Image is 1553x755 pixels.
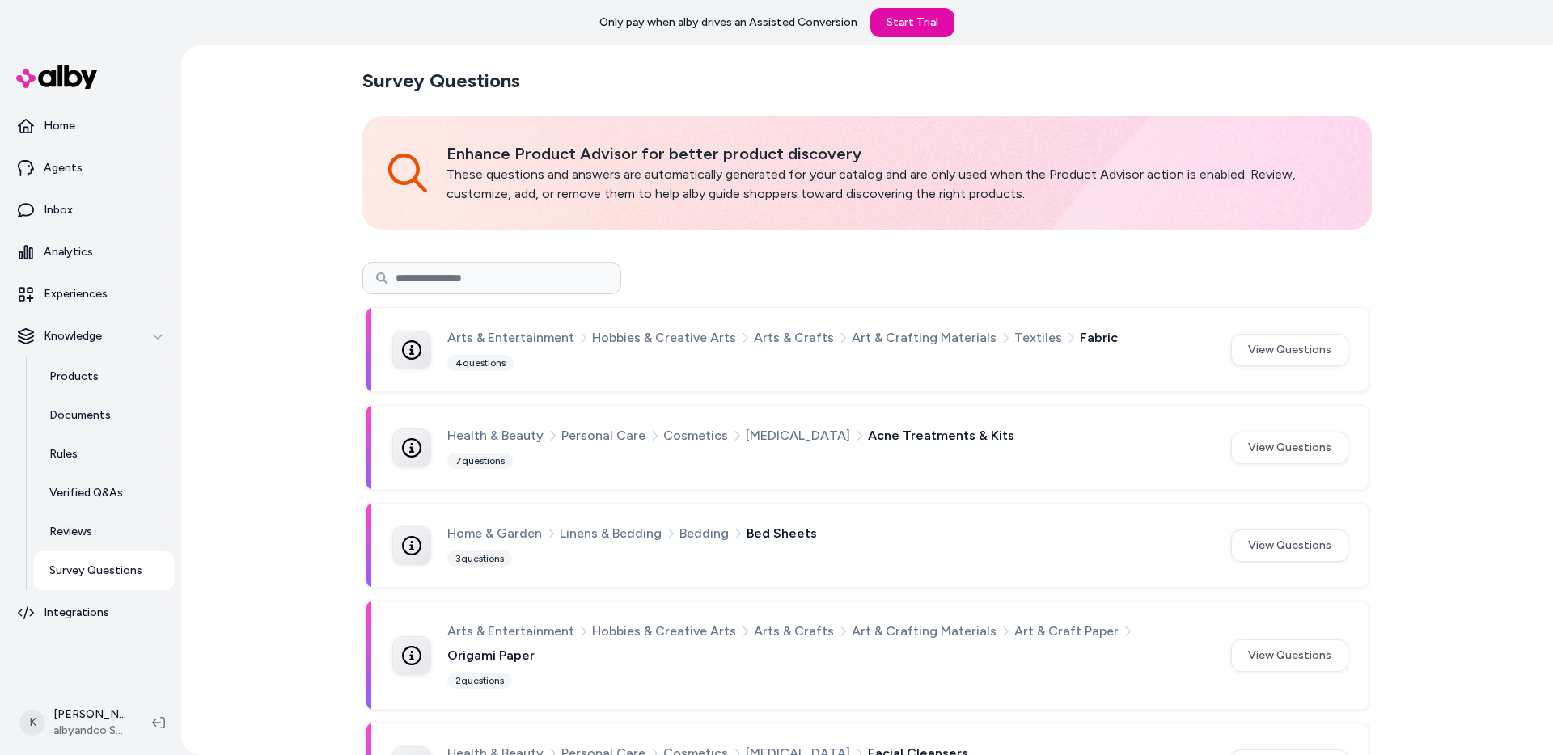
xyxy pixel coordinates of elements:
[1014,621,1119,642] span: Art & Craft Paper
[560,523,662,544] span: Linens & Bedding
[33,396,175,435] a: Documents
[16,65,97,89] img: alby Logo
[49,563,142,579] p: Survey Questions
[870,8,954,37] a: Start Trial
[447,453,513,469] div: 7 questions
[592,621,736,642] span: Hobbies & Creative Arts
[6,233,175,272] a: Analytics
[49,524,92,540] p: Reviews
[44,160,83,176] p: Agents
[1231,529,1348,562] button: View Questions
[44,328,102,344] p: Knowledge
[868,425,1014,446] span: Acne Treatments & Kits
[447,550,512,567] div: 3 questions
[6,149,175,188] a: Agents
[447,425,544,446] span: Health & Beauty
[592,327,736,348] span: Hobbies & Creative Arts
[1231,334,1348,366] button: View Questions
[746,425,850,446] span: [MEDICAL_DATA]
[33,512,175,551] a: Reviews
[1231,432,1348,464] button: View Questions
[754,621,834,642] span: Arts & Crafts
[447,645,535,666] span: Origami Paper
[10,697,139,749] button: K[PERSON_NAME]albyandco SolCon
[6,317,175,356] button: Knowledge
[561,425,645,446] span: Personal Care
[33,357,175,396] a: Products
[754,327,834,348] span: Arts & Crafts
[447,355,514,371] div: 4 questions
[6,191,175,230] a: Inbox
[679,523,729,544] span: Bedding
[747,523,817,544] span: Bed Sheets
[6,107,175,146] a: Home
[447,327,574,348] span: Arts & Entertainment
[49,446,78,462] p: Rules
[1231,639,1348,672] button: View Questions
[852,621,997,642] span: Art & Crafting Materials
[33,435,175,474] a: Rules
[44,286,108,302] p: Experiences
[446,142,1346,165] p: Enhance Product Advisor for better product discovery
[599,15,857,31] p: Only pay when alby drives an Assisted Conversion
[49,485,123,501] p: Verified Q&As
[49,369,99,385] p: Products
[446,165,1346,204] p: These questions and answers are automatically generated for your catalog and are only used when t...
[19,710,45,736] span: K
[447,621,574,642] span: Arts & Entertainment
[33,551,175,590] a: Survey Questions
[33,474,175,512] a: Verified Q&As
[44,202,73,218] p: Inbox
[447,523,542,544] span: Home & Garden
[44,605,109,621] p: Integrations
[44,118,75,134] p: Home
[447,673,512,689] div: 2 questions
[53,723,126,739] span: albyandco SolCon
[49,407,111,424] p: Documents
[362,68,520,94] h2: Survey Questions
[6,275,175,314] a: Experiences
[6,593,175,632] a: Integrations
[1080,327,1118,348] span: Fabric
[44,244,93,260] p: Analytics
[1014,327,1062,348] span: Textiles
[852,327,997,348] span: Art & Crafting Materials
[663,425,728,446] span: Cosmetics
[53,706,126,723] p: [PERSON_NAME]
